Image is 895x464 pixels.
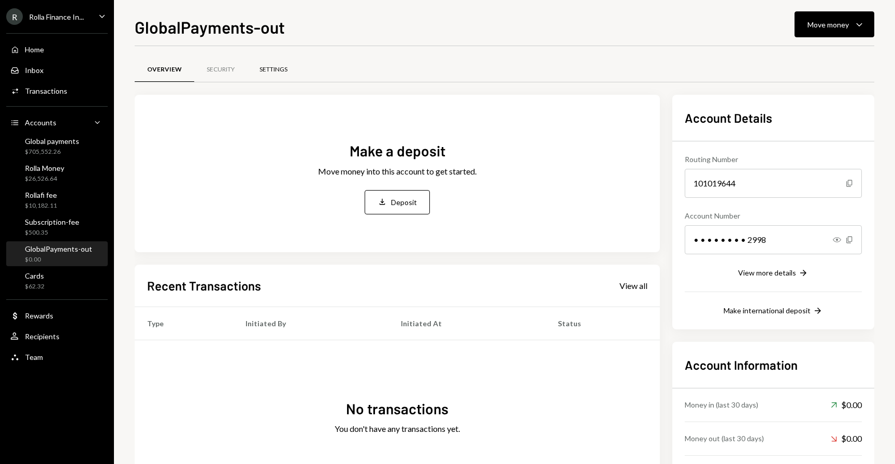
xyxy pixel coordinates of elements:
[831,399,862,411] div: $0.00
[685,154,862,165] div: Routing Number
[619,280,647,291] a: View all
[685,210,862,221] div: Account Number
[738,268,809,279] button: View more details
[545,307,660,340] th: Status
[365,190,430,214] button: Deposit
[25,282,45,291] div: $62.32
[233,307,388,340] th: Initiated By
[6,214,108,239] a: Subscription-fee$500.35
[29,12,84,21] div: Rolla Finance In...
[25,228,79,237] div: $500.35
[685,109,862,126] h2: Account Details
[6,113,108,132] a: Accounts
[831,432,862,445] div: $0.00
[147,277,261,294] h2: Recent Transactions
[247,56,300,83] a: Settings
[619,281,647,291] div: View all
[25,66,44,75] div: Inbox
[194,56,247,83] a: Security
[25,244,92,253] div: GlobalPayments-out
[25,148,79,156] div: $705,552.26
[25,201,57,210] div: $10,182.11
[350,141,445,161] div: Make a deposit
[25,191,57,199] div: Rollafi fee
[346,399,449,419] div: No transactions
[6,134,108,158] a: Global payments$705,552.26
[6,347,108,366] a: Team
[25,255,92,264] div: $0.00
[795,11,874,37] button: Move money
[25,137,79,146] div: Global payments
[685,169,862,198] div: 101019644
[135,307,233,340] th: Type
[6,241,108,266] a: GlobalPayments-out$0.00
[335,423,460,435] div: You don't have any transactions yet.
[318,165,477,178] div: Move money into this account to get started.
[25,175,64,183] div: $26,526.64
[207,65,235,74] div: Security
[685,356,862,373] h2: Account Information
[6,61,108,79] a: Inbox
[25,311,53,320] div: Rewards
[135,17,285,37] h1: GlobalPayments-out
[6,8,23,25] div: R
[6,187,108,212] a: Rollafi fee$10,182.11
[25,218,79,226] div: Subscription-fee
[685,433,764,444] div: Money out (last 30 days)
[25,353,43,361] div: Team
[685,225,862,254] div: • • • • • • • • 2998
[135,56,194,83] a: Overview
[724,306,811,315] div: Make international deposit
[25,271,45,280] div: Cards
[6,40,108,59] a: Home
[25,86,67,95] div: Transactions
[25,332,60,341] div: Recipients
[6,327,108,345] a: Recipients
[685,399,758,410] div: Money in (last 30 days)
[391,197,417,208] div: Deposit
[6,161,108,185] a: Rolla Money$26,526.64
[25,45,44,54] div: Home
[6,268,108,293] a: Cards$62.32
[25,118,56,127] div: Accounts
[147,65,182,74] div: Overview
[6,81,108,100] a: Transactions
[388,307,545,340] th: Initiated At
[738,268,796,277] div: View more details
[6,306,108,325] a: Rewards
[25,164,64,172] div: Rolla Money
[807,19,849,30] div: Move money
[259,65,287,74] div: Settings
[724,306,823,317] button: Make international deposit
